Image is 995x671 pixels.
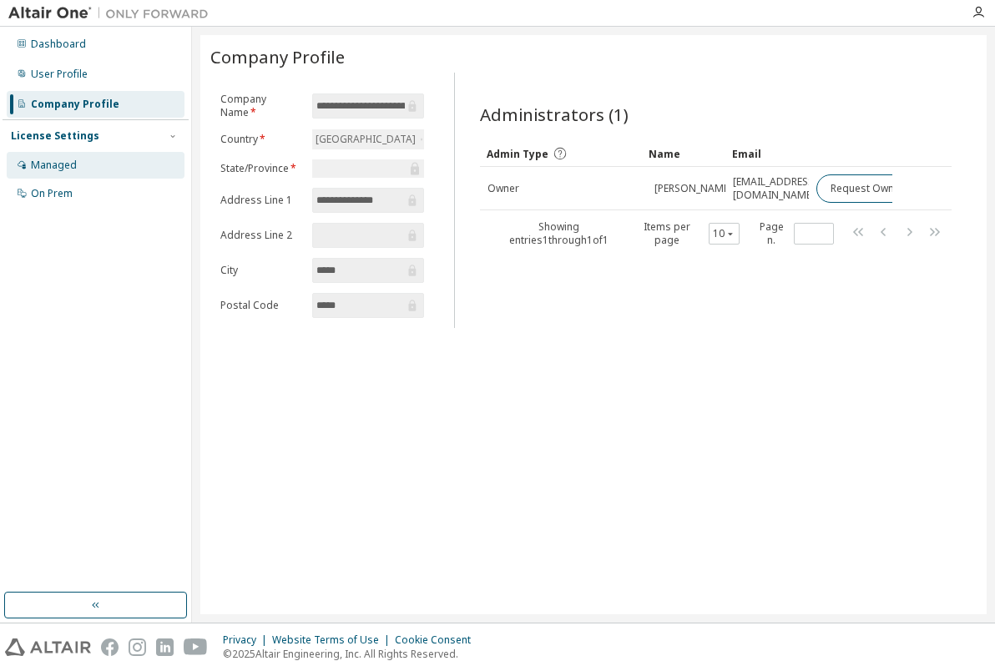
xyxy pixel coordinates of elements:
[220,162,302,175] label: State/Province
[101,638,119,656] img: facebook.svg
[487,182,519,195] span: Owner
[654,182,732,195] span: [PERSON_NAME]
[31,98,119,111] div: Company Profile
[220,299,302,312] label: Postal Code
[129,638,146,656] img: instagram.svg
[395,633,481,647] div: Cookie Consent
[220,133,302,146] label: Country
[272,633,395,647] div: Website Terms of Use
[755,220,834,247] span: Page n.
[312,129,424,149] div: [GEOGRAPHIC_DATA]
[629,220,739,247] span: Items per page
[732,140,802,167] div: Email
[223,647,481,661] p: © 2025 Altair Engineering, Inc. All Rights Reserved.
[649,140,719,167] div: Name
[5,638,91,656] img: altair_logo.svg
[210,45,345,68] span: Company Profile
[11,129,99,143] div: License Settings
[31,68,88,81] div: User Profile
[713,227,735,240] button: 10
[223,633,272,647] div: Privacy
[220,264,302,277] label: City
[8,5,217,22] img: Altair One
[220,93,302,119] label: Company Name
[31,159,77,172] div: Managed
[156,638,174,656] img: linkedin.svg
[313,130,418,149] div: [GEOGRAPHIC_DATA]
[487,147,548,161] span: Admin Type
[816,174,957,203] button: Request Owner Change
[733,175,817,202] span: [EMAIL_ADDRESS][DOMAIN_NAME]
[220,194,302,207] label: Address Line 1
[31,38,86,51] div: Dashboard
[220,229,302,242] label: Address Line 2
[480,103,629,126] span: Administrators (1)
[184,638,208,656] img: youtube.svg
[31,187,73,200] div: On Prem
[509,219,609,247] span: Showing entries 1 through 1 of 1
